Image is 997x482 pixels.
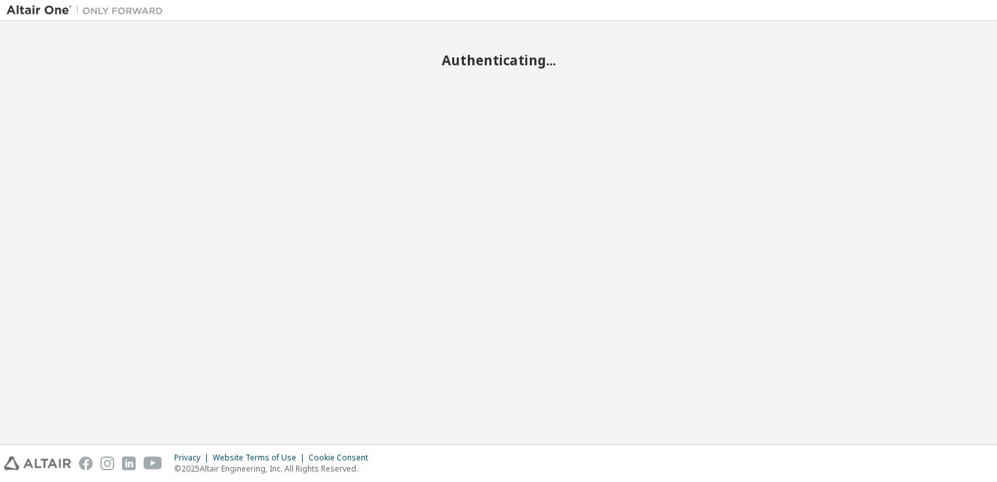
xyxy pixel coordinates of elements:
[122,457,136,470] img: linkedin.svg
[7,4,170,17] img: Altair One
[144,457,162,470] img: youtube.svg
[213,453,309,463] div: Website Terms of Use
[174,453,213,463] div: Privacy
[79,457,93,470] img: facebook.svg
[4,457,71,470] img: altair_logo.svg
[100,457,114,470] img: instagram.svg
[174,463,376,474] p: © 2025 Altair Engineering, Inc. All Rights Reserved.
[309,453,376,463] div: Cookie Consent
[7,52,990,69] h2: Authenticating...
